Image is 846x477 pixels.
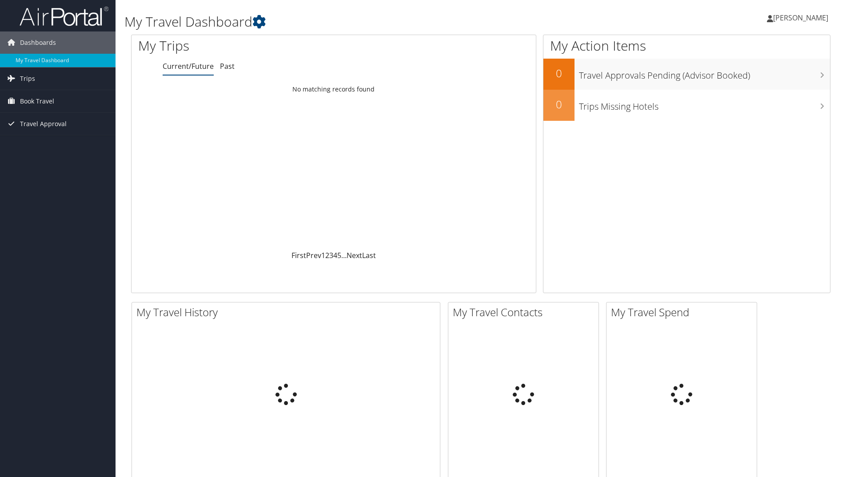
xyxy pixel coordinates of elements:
[543,90,830,121] a: 0Trips Missing Hotels
[767,4,837,31] a: [PERSON_NAME]
[453,305,599,320] h2: My Travel Contacts
[321,250,325,260] a: 1
[136,305,440,320] h2: My Travel History
[543,59,830,90] a: 0Travel Approvals Pending (Advisor Booked)
[163,61,214,71] a: Current/Future
[347,250,362,260] a: Next
[543,97,575,112] h2: 0
[20,90,54,112] span: Book Travel
[138,36,361,55] h1: My Trips
[337,250,341,260] a: 5
[20,68,35,90] span: Trips
[132,81,536,97] td: No matching records found
[333,250,337,260] a: 4
[220,61,235,71] a: Past
[20,6,108,27] img: airportal-logo.png
[20,113,67,135] span: Travel Approval
[341,250,347,260] span: …
[124,12,599,31] h1: My Travel Dashboard
[773,13,828,23] span: [PERSON_NAME]
[611,305,757,320] h2: My Travel Spend
[20,32,56,54] span: Dashboards
[579,96,830,113] h3: Trips Missing Hotels
[579,65,830,82] h3: Travel Approvals Pending (Advisor Booked)
[543,36,830,55] h1: My Action Items
[329,250,333,260] a: 3
[291,250,306,260] a: First
[362,250,376,260] a: Last
[325,250,329,260] a: 2
[306,250,321,260] a: Prev
[543,66,575,81] h2: 0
